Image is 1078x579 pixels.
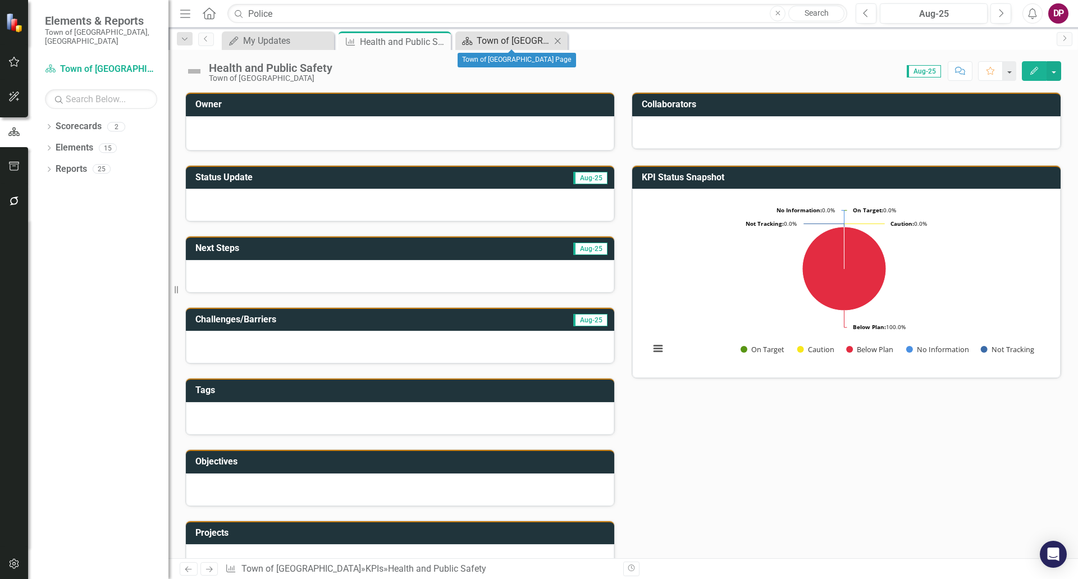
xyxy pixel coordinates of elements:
[225,34,331,48] a: My Updates
[366,563,383,574] a: KPIs
[209,74,332,83] div: Town of [GEOGRAPHIC_DATA]
[853,206,883,214] tspan: On Target:
[644,198,1049,366] div: Chart. Highcharts interactive chart.
[195,385,609,395] h3: Tags
[209,62,332,74] div: Health and Public Safety
[642,172,1055,183] h3: KPI Status Snapshot
[907,65,941,77] span: Aug-25
[1048,3,1068,24] button: DP
[890,220,914,227] tspan: Caution:
[458,34,551,48] a: Town of [GEOGRAPHIC_DATA] Page
[56,163,87,176] a: Reports
[6,13,25,33] img: ClearPoint Strategy
[99,143,117,153] div: 15
[853,206,896,214] text: 0.0%
[573,172,607,184] span: Aug-25
[45,28,157,46] small: Town of [GEOGRAPHIC_DATA], [GEOGRAPHIC_DATA]
[195,528,609,538] h3: Projects
[788,6,844,21] a: Search
[195,314,483,325] h3: Challenges/Barriers
[741,344,785,354] button: Show On Target
[573,314,607,326] span: Aug-25
[746,220,797,227] text: 0.0%
[45,89,157,109] input: Search Below...
[890,220,927,227] text: 0.0%
[981,344,1035,354] button: Show Not Tracking
[185,62,203,80] img: Not Defined
[776,206,835,214] text: 0.0%
[195,457,609,467] h3: Objectives
[458,53,576,67] div: Town of [GEOGRAPHIC_DATA] Page
[243,34,331,48] div: My Updates
[227,4,847,24] input: Search ClearPoint...
[241,563,361,574] a: Town of [GEOGRAPHIC_DATA]
[776,206,822,214] tspan: No Information:
[93,165,111,174] div: 25
[644,198,1044,366] svg: Interactive chart
[884,7,984,21] div: Aug-25
[477,34,551,48] div: Town of [GEOGRAPHIC_DATA] Page
[388,563,486,574] div: Health and Public Safety
[650,341,666,357] button: View chart menu, Chart
[853,323,886,331] tspan: Below Plan:
[45,14,157,28] span: Elements & Reports
[1040,541,1067,568] div: Open Intercom Messenger
[45,63,157,76] a: Town of [GEOGRAPHIC_DATA]
[56,142,93,154] a: Elements
[195,243,424,253] h3: Next Steps
[853,323,906,331] text: 100.0%
[360,35,448,49] div: Health and Public Safety
[846,344,894,354] button: Show Below Plan
[802,227,886,311] path: Below Plan, 2.
[880,3,988,24] button: Aug-25
[107,122,125,131] div: 2
[195,99,609,110] h3: Owner
[225,563,615,576] div: » »
[797,344,834,354] button: Show Caution
[56,120,102,133] a: Scorecards
[642,99,1055,110] h3: Collaborators
[195,172,451,183] h3: Status Update
[906,344,969,354] button: Show No Information
[573,243,607,255] span: Aug-25
[746,220,784,227] tspan: Not Tracking:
